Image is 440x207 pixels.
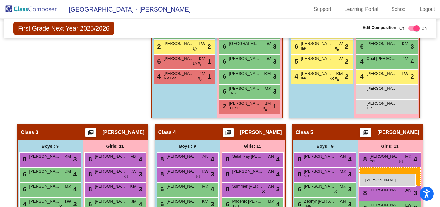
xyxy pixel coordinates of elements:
span: [PERSON_NAME] [29,183,61,190]
span: 4 [276,170,279,179]
span: [PERSON_NAME] [229,55,260,62]
mat-icon: picture_as_pdf [225,129,232,138]
span: [PERSON_NAME] [164,41,195,47]
span: 8 [87,171,92,178]
span: [PERSON_NAME] [229,100,260,107]
span: 3 [348,170,351,179]
span: AN [405,187,411,194]
span: Phoenix [PERSON_NAME] [232,198,264,205]
span: TRD [230,91,236,96]
span: IEP [301,76,306,81]
span: 8 [159,156,164,163]
span: [PERSON_NAME] [232,168,264,175]
span: 4 [139,155,142,164]
span: 6 [159,186,164,193]
span: MZ [130,153,136,160]
span: Class 5 [296,129,313,136]
span: [PERSON_NAME] [301,70,332,77]
button: Print Students Details [223,128,234,137]
span: 2 [221,103,226,110]
span: KM [199,55,205,62]
span: Class 3 [21,129,38,136]
span: 4 [359,73,364,80]
div: Girls: 11 [220,140,285,152]
a: School [386,4,412,14]
span: 8 [225,171,230,178]
span: 2 [345,57,348,66]
span: KM [264,70,271,77]
span: [PERSON_NAME] [167,153,198,160]
span: LW [402,70,408,77]
span: AN [268,183,274,190]
span: 3 [210,170,214,179]
span: do_not_disturb_alt [399,159,403,164]
span: 2 [345,72,348,81]
span: LW [65,198,71,205]
span: KM [130,183,137,190]
span: [PERSON_NAME] [167,168,198,175]
span: 2 [410,72,414,81]
span: do_not_disturb_alt [333,189,338,194]
span: [PERSON_NAME] [164,55,195,62]
span: KM [402,41,408,47]
span: 3 [139,170,142,179]
span: [PERSON_NAME] [370,153,401,160]
a: Support [309,4,336,14]
span: 6 [296,186,301,193]
span: [GEOGRAPHIC_DATA] [229,41,260,47]
span: 1 [273,102,276,111]
span: On [422,26,427,31]
span: MZ [339,168,346,175]
span: KM [336,70,343,77]
span: [PERSON_NAME] [29,153,61,160]
span: LW [131,168,137,175]
span: 3 [73,155,77,164]
span: [PERSON_NAME] [167,198,198,205]
span: AN [340,153,346,160]
span: JM [65,168,71,175]
a: Learning Portal [339,4,383,14]
span: 4 [410,57,414,66]
span: JM [200,70,205,77]
span: YGL [370,159,376,164]
span: 1 [207,57,211,66]
span: do_not_disturb_alt [261,189,266,194]
span: Edit Composition [363,25,396,31]
span: [PERSON_NAME] [377,129,419,136]
span: [PERSON_NAME] [29,168,61,175]
mat-icon: picture_as_pdf [87,129,95,138]
span: JM [403,55,408,62]
span: IEP [301,46,306,51]
span: LW [199,41,205,47]
span: MZ [339,183,346,190]
span: [PERSON_NAME] [95,198,126,205]
span: 8 [296,156,301,163]
span: 3 [413,188,417,198]
span: 6 [22,171,27,178]
span: 6 [221,58,226,65]
span: 2 [156,43,161,50]
span: MZ [268,198,274,205]
span: Off [399,26,404,31]
span: [PERSON_NAME] [229,85,260,92]
span: 4 [293,73,298,80]
span: do_not_disturb_alt [193,46,197,51]
span: 4 [73,185,77,194]
span: do_not_disturb_alt [193,61,197,66]
span: [PERSON_NAME] [367,70,398,77]
span: 2 [345,42,348,51]
span: MZ [65,183,71,190]
span: 4 [210,185,214,194]
span: do_not_disturb_alt [124,174,128,179]
span: 4 [359,58,364,65]
div: Boys : 9 [293,140,358,152]
span: LW [202,168,209,175]
button: Print Students Details [360,128,371,137]
span: First Grade Next Year 2025/2026 [13,22,114,35]
span: [PERSON_NAME] [304,168,335,175]
mat-icon: picture_as_pdf [362,129,369,138]
span: Summer [PERSON_NAME] [232,183,264,190]
span: 6 [22,186,27,193]
span: 6 [221,73,226,80]
span: 6 [221,43,226,50]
